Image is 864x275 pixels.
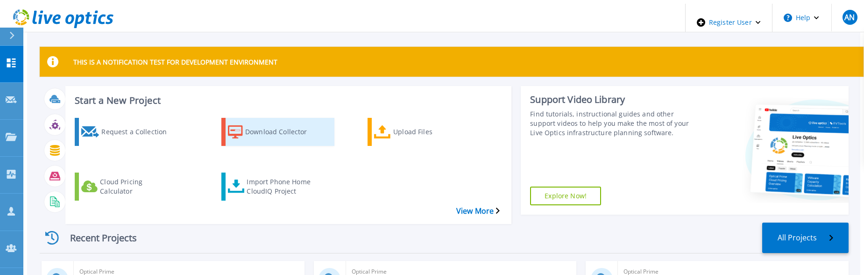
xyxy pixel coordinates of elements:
h3: Start a New Project [75,95,499,106]
a: All Projects [762,223,849,253]
a: Download Collector [221,118,334,146]
a: View More [456,207,500,216]
div: Find tutorials, instructional guides and other support videos to help you make the most of your L... [530,109,697,137]
p: THIS IS A NOTIFICATION TEST FOR DEVELOPMENT ENVIRONMENT [73,58,277,66]
a: Cloud Pricing Calculator [75,173,188,201]
a: Explore Now! [530,187,601,205]
span: AN [844,14,855,21]
div: Register User [686,4,772,41]
div: Request a Collection [101,120,176,144]
button: Help [772,4,831,32]
div: Recent Projects [40,226,152,249]
a: Request a Collection [75,118,188,146]
div: Import Phone Home CloudIQ Project [247,175,321,198]
div: Support Video Library [530,94,697,106]
div: Upload Files [393,120,468,144]
div: Download Collector [245,120,320,144]
a: Upload Files [368,118,481,146]
div: Cloud Pricing Calculator [100,175,175,198]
